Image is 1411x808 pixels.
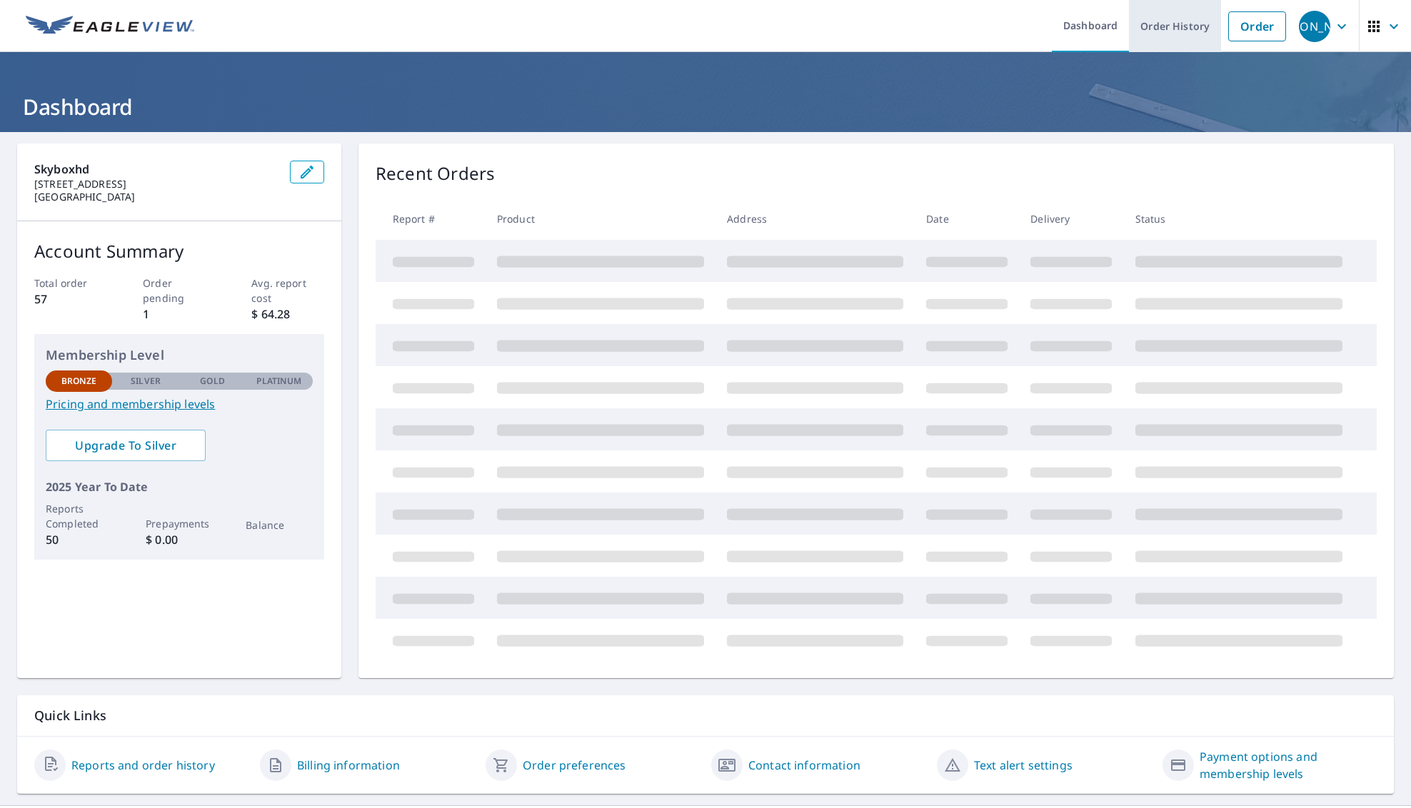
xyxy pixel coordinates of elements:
p: $ 64.28 [251,305,323,323]
p: 50 [46,531,112,548]
p: Reports Completed [46,501,112,531]
a: Order preferences [523,757,626,774]
th: Status [1124,198,1354,240]
p: Bronze [61,375,97,388]
a: Upgrade To Silver [46,430,206,461]
a: Pricing and membership levels [46,395,313,413]
img: EV Logo [26,16,194,37]
p: 57 [34,291,106,308]
a: Contact information [748,757,860,774]
p: Platinum [256,375,301,388]
th: Date [915,198,1019,240]
th: Product [486,198,715,240]
h1: Dashboard [17,92,1394,121]
p: Skyboxhd [34,161,278,178]
a: Billing information [297,757,400,774]
p: 2025 Year To Date [46,478,313,495]
th: Delivery [1019,198,1123,240]
p: Membership Level [46,345,313,365]
th: Report # [376,198,486,240]
th: Address [715,198,915,240]
div: [PERSON_NAME] [1299,11,1330,42]
p: Total order [34,276,106,291]
p: Balance [246,517,312,532]
span: Upgrade To Silver [57,438,194,453]
p: Gold [200,375,224,388]
a: Reports and order history [71,757,215,774]
p: Account Summary [34,238,324,264]
p: Silver [131,375,161,388]
p: Order pending [143,276,215,305]
p: [GEOGRAPHIC_DATA] [34,191,278,203]
a: Order [1228,11,1286,41]
p: Avg. report cost [251,276,323,305]
p: Quick Links [34,707,1377,724]
p: Prepayments [146,516,212,531]
p: [STREET_ADDRESS] [34,178,278,191]
p: 1 [143,305,215,323]
a: Text alert settings [974,757,1073,774]
p: Recent Orders [376,161,496,186]
a: Payment options and membership levels [1200,748,1377,782]
p: $ 0.00 [146,531,212,548]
